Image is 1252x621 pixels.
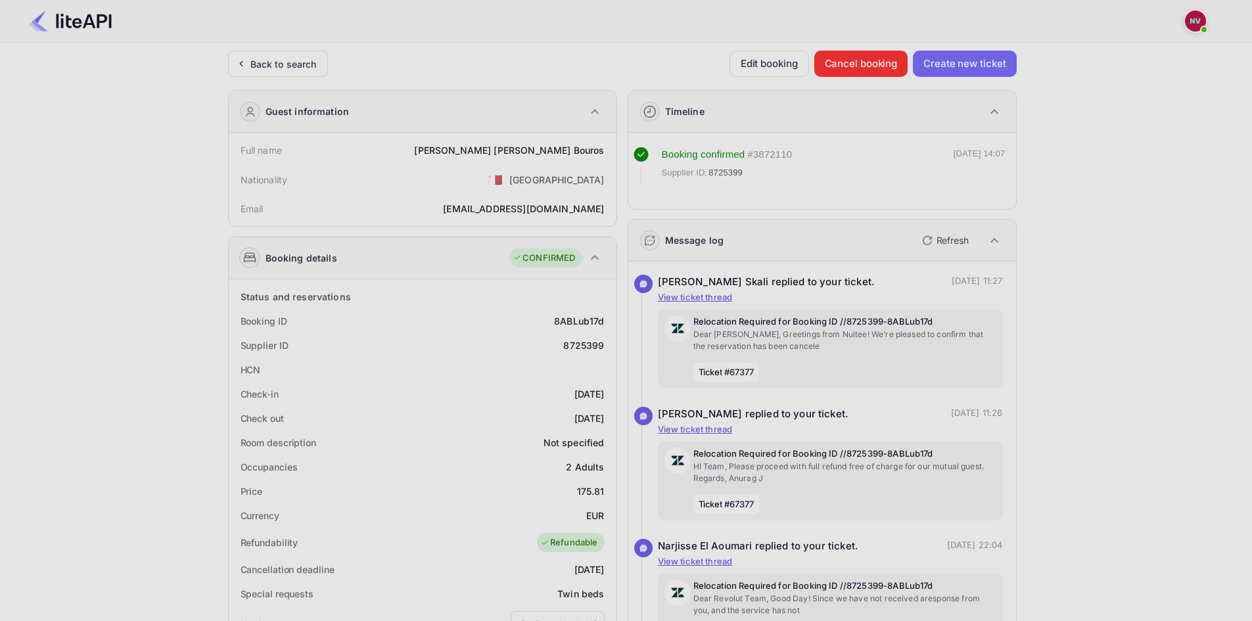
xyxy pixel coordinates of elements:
div: [DATE] [574,411,605,425]
div: Supplier ID [241,338,289,352]
p: View ticket thread [658,555,1003,568]
span: 8725399 [708,166,743,179]
div: Currency [241,509,279,522]
img: AwvSTEc2VUhQAAAAAElFTkSuQmCC [664,315,691,342]
p: Relocation Required for Booking ID //8725399-8ABLub17d [693,580,996,593]
div: [DATE] [574,387,605,401]
div: Nationality [241,173,288,187]
p: [DATE] 11:27 [952,275,1003,290]
div: Occupancies [241,460,298,474]
div: 175.81 [577,484,605,498]
p: Dear [PERSON_NAME], Greetings from Nuitee! We’re pleased to confirm that the reservation has been... [693,329,996,352]
div: 8ABLub17d [554,314,604,328]
button: Create new ticket [913,51,1016,77]
p: Refresh [937,233,969,247]
div: Email [241,202,264,216]
p: HI Team, Please proceed with full refund free of charge for our mutual guest. Regards, Anurag J [693,461,996,484]
div: Back to search [250,57,317,71]
div: Refundability [241,536,298,549]
p: View ticket thread [658,291,1003,304]
p: Relocation Required for Booking ID //8725399-8ABLub17d [693,315,996,329]
div: Narjisse El Aoumari replied to your ticket. [658,539,858,554]
div: 2 Adults [566,460,604,474]
div: Twin beds [557,587,604,601]
div: CONFIRMED [513,252,575,265]
button: Cancel booking [814,51,908,77]
div: Booking confirmed [662,147,745,162]
div: Guest information [266,104,350,118]
button: Refresh [914,230,974,251]
div: Booking ID [241,314,287,328]
div: HCN [241,363,261,377]
p: View ticket thread [658,423,1003,436]
div: Price [241,484,263,498]
div: 8725399 [563,338,604,352]
p: [DATE] 22:04 [947,539,1003,554]
div: Booking details [266,251,337,265]
img: AwvSTEc2VUhQAAAAAElFTkSuQmCC [664,448,691,474]
img: LiteAPI Logo [29,11,112,32]
span: United States [488,168,503,191]
div: Special requests [241,587,313,601]
div: # 3872110 [747,147,792,162]
div: [EMAIL_ADDRESS][DOMAIN_NAME] [443,202,604,216]
div: Not specified [544,436,605,449]
div: [PERSON_NAME] Skali replied to your ticket. [658,275,875,290]
div: Check out [241,411,284,425]
div: [DATE] 14:07 [954,147,1006,185]
div: EUR [586,509,604,522]
span: Ticket #67377 [693,495,760,515]
div: [PERSON_NAME] [PERSON_NAME] Bouros [414,143,604,157]
span: Supplier ID: [662,166,708,179]
img: AwvSTEc2VUhQAAAAAElFTkSuQmCC [664,580,691,606]
button: Edit booking [730,51,809,77]
div: Cancellation deadline [241,563,335,576]
p: Relocation Required for Booking ID //8725399-8ABLub17d [693,448,996,461]
div: Check-in [241,387,279,401]
div: Status and reservations [241,290,351,304]
p: Dear Revolut Team, Good Day! Since we have not received aresponse from you, and the service has not [693,593,996,616]
div: [DATE] [574,563,605,576]
div: Refundable [540,536,598,549]
img: Nicholas Valbusa [1185,11,1206,32]
div: [GEOGRAPHIC_DATA] [509,173,605,187]
div: Message log [665,233,724,247]
p: [DATE] 11:26 [951,407,1003,422]
div: Full name [241,143,282,157]
div: Room description [241,436,316,449]
div: [PERSON_NAME] replied to your ticket. [658,407,849,422]
span: Ticket #67377 [693,363,760,382]
div: Timeline [665,104,705,118]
